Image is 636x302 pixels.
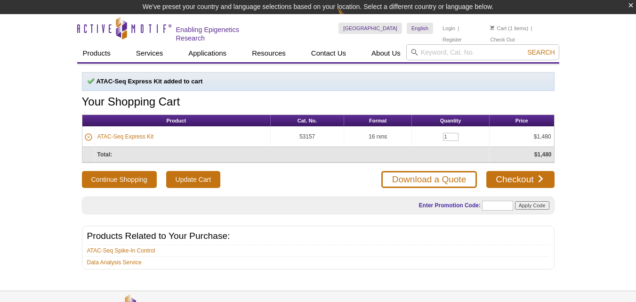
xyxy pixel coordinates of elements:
[443,25,455,32] a: Login
[524,48,557,57] button: Search
[97,151,113,158] strong: Total:
[418,202,481,209] label: Enter Promotion Code:
[87,77,549,86] p: ATAC-Seq Express Kit added to cart
[87,258,142,267] a: Data Analysis Service
[338,7,362,29] img: Change Here
[369,118,386,123] span: Format
[82,96,555,109] h1: Your Shopping Cart
[490,25,507,32] a: Cart
[366,44,406,62] a: About Us
[306,44,352,62] a: Contact Us
[82,171,157,188] button: Continue Shopping
[381,171,477,188] a: Download a Quote
[407,23,433,34] a: English
[87,232,549,240] h2: Products Related to Your Purchase:
[246,44,291,62] a: Resources
[97,132,154,141] a: ATAC-Seq Express Kit
[87,246,155,255] a: ATAC-Seq Spike-In Control
[130,44,169,62] a: Services
[271,127,344,147] td: 53157
[527,49,555,56] span: Search
[166,171,220,188] input: Update Cart
[406,44,559,60] input: Keyword, Cat. No.
[183,44,232,62] a: Applications
[458,23,459,34] li: |
[486,171,554,188] a: Checkout
[443,36,462,43] a: Register
[440,118,461,123] span: Quantity
[77,44,116,62] a: Products
[338,23,402,34] a: [GEOGRAPHIC_DATA]
[490,25,494,30] img: Your Cart
[534,151,552,158] strong: $1,480
[531,23,532,34] li: |
[490,36,515,43] a: Check Out
[298,118,317,123] span: Cat. No.
[490,127,554,147] td: $1,480
[167,118,186,123] span: Product
[176,25,270,42] h2: Enabling Epigenetics Research
[490,23,528,34] li: (1 items)
[344,127,412,147] td: 16 rxns
[515,118,528,123] span: Price
[515,201,549,210] input: Apply Code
